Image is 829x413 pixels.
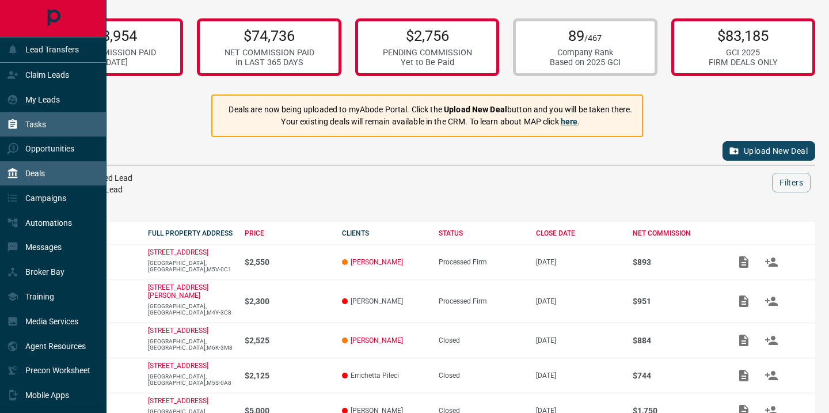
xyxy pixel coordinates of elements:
[536,229,622,237] div: CLOSE DATE
[709,27,778,44] p: $83,185
[342,229,428,237] div: CLIENTS
[633,297,718,306] p: $951
[229,104,632,116] p: Deals are now being uploaded to myAbode Portal. Click the button and you will be taken there.
[758,336,785,344] span: Match Clients
[148,397,208,405] a: [STREET_ADDRESS]
[730,336,758,344] span: Add / View Documents
[758,257,785,266] span: Match Clients
[148,283,208,300] a: [STREET_ADDRESS][PERSON_NAME]
[536,372,622,380] p: [DATE]
[439,229,524,237] div: STATUS
[225,27,314,44] p: $74,736
[536,336,622,344] p: [DATE]
[351,258,403,266] a: [PERSON_NAME]
[633,257,718,267] p: $893
[439,336,524,344] div: Closed
[66,58,156,67] div: in [DATE]
[148,260,234,272] p: [GEOGRAPHIC_DATA],[GEOGRAPHIC_DATA],M5V-0C1
[66,27,156,44] p: $58,954
[148,373,234,386] p: [GEOGRAPHIC_DATA],[GEOGRAPHIC_DATA],M5S-0A8
[439,258,524,266] div: Processed Firm
[66,48,156,58] div: NET COMMISSION PAID
[550,27,621,44] p: 89
[383,58,472,67] div: Yet to Be Paid
[633,371,718,380] p: $744
[351,336,403,344] a: [PERSON_NAME]
[758,371,785,379] span: Match Clients
[536,258,622,266] p: [DATE]
[342,297,428,305] p: [PERSON_NAME]
[550,48,621,58] div: Company Rank
[709,58,778,67] div: FIRM DEALS ONLY
[730,371,758,379] span: Add / View Documents
[439,297,524,305] div: Processed Firm
[245,371,330,380] p: $2,125
[148,229,234,237] div: FULL PROPERTY ADDRESS
[633,229,718,237] div: NET COMMISSION
[758,297,785,305] span: Match Clients
[550,58,621,67] div: Based on 2025 GCI
[633,336,718,345] p: $884
[225,48,314,58] div: NET COMMISSION PAID
[342,372,428,380] p: Errichetta Pileci
[229,116,632,128] p: Your existing deals will remain available in the CRM. To learn about MAP click .
[536,297,622,305] p: [DATE]
[730,297,758,305] span: Add / View Documents
[148,362,208,370] a: [STREET_ADDRESS]
[245,229,330,237] div: PRICE
[148,338,234,351] p: [GEOGRAPHIC_DATA],[GEOGRAPHIC_DATA],M6K-3M8
[772,173,811,192] button: Filters
[561,117,578,126] a: here
[722,141,815,161] button: Upload New Deal
[225,58,314,67] div: in LAST 365 DAYS
[709,48,778,58] div: GCI 2025
[245,257,330,267] p: $2,550
[148,303,234,316] p: [GEOGRAPHIC_DATA],[GEOGRAPHIC_DATA],M4Y-3C8
[148,327,208,335] a: [STREET_ADDRESS]
[444,105,507,114] strong: Upload New Deal
[439,372,524,380] div: Closed
[245,297,330,306] p: $2,300
[383,27,472,44] p: $2,756
[245,336,330,345] p: $2,525
[148,248,208,256] a: [STREET_ADDRESS]
[730,257,758,266] span: Add / View Documents
[383,48,472,58] div: PENDING COMMISSION
[584,33,602,43] span: /467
